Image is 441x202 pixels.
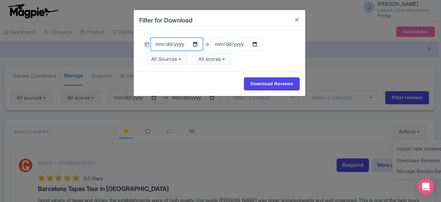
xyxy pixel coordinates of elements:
button: All Sources [145,52,188,66]
div: Open Intercom Messenger [418,179,434,195]
button: Close [289,10,305,30]
input: Download Reviews [244,77,300,90]
button: All scores [192,52,232,66]
h4: Filter for Download [139,16,193,25]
